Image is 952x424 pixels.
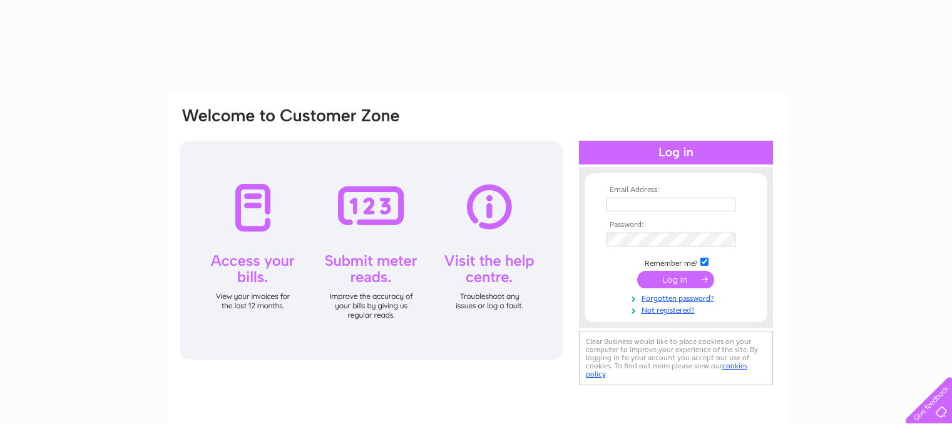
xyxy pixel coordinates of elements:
[586,361,747,378] a: cookies policy
[579,331,773,385] div: Clear Business would like to place cookies on your computer to improve your experience of the sit...
[720,199,730,209] img: npw-badge-icon-locked.svg
[720,235,730,245] img: npw-badge-icon-locked.svg
[603,256,749,268] td: Remember me?
[637,271,714,288] input: Submit
[603,186,749,194] th: Email Address:
[607,291,749,303] a: Forgotten password?
[603,221,749,230] th: Password:
[607,303,749,315] a: Not registered?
